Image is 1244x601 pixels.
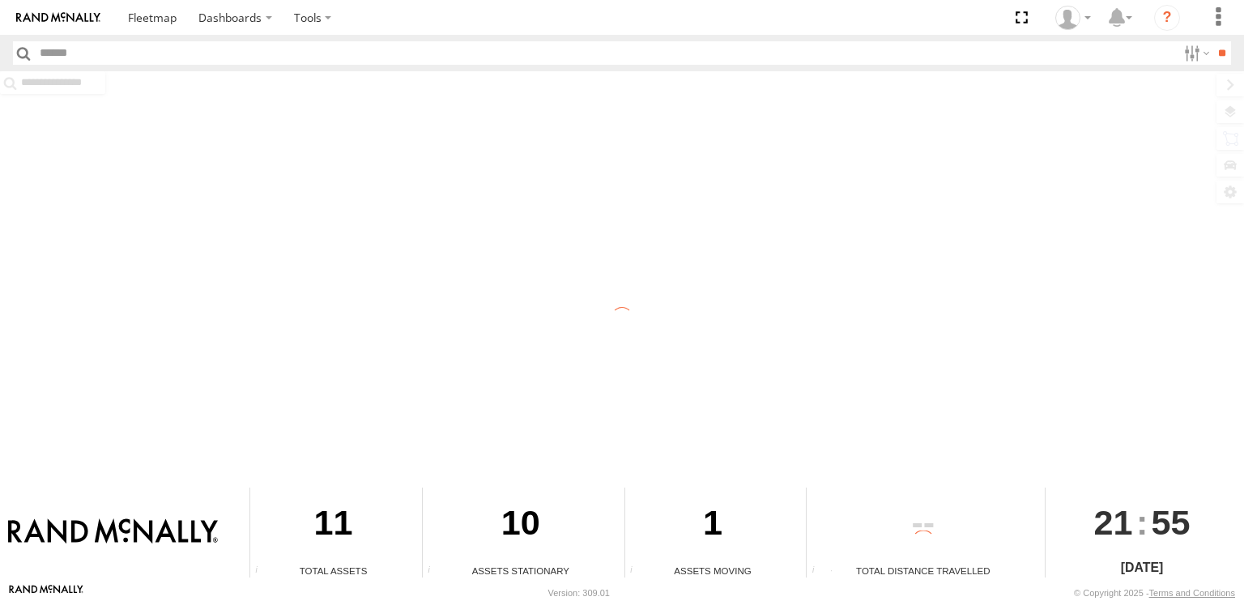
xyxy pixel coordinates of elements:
[250,488,416,564] div: 11
[1152,488,1191,557] span: 55
[625,488,801,564] div: 1
[8,518,218,546] img: Rand McNally
[807,565,831,578] div: Total distance travelled by all assets within specified date range and applied filters
[1154,5,1180,31] i: ?
[1046,488,1238,557] div: :
[9,585,83,601] a: Visit our Website
[250,564,416,578] div: Total Assets
[423,564,618,578] div: Assets Stationary
[423,488,618,564] div: 10
[1074,588,1235,598] div: © Copyright 2025 -
[1094,488,1133,557] span: 21
[807,564,1039,578] div: Total Distance Travelled
[1149,588,1235,598] a: Terms and Conditions
[625,564,801,578] div: Assets Moving
[1050,6,1097,30] div: Valeo Dash
[423,565,447,578] div: Total number of assets current stationary.
[1046,558,1238,578] div: [DATE]
[625,565,650,578] div: Total number of assets current in transit.
[1178,41,1212,65] label: Search Filter Options
[548,588,610,598] div: Version: 309.01
[250,565,275,578] div: Total number of Enabled Assets
[16,12,100,23] img: rand-logo.svg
